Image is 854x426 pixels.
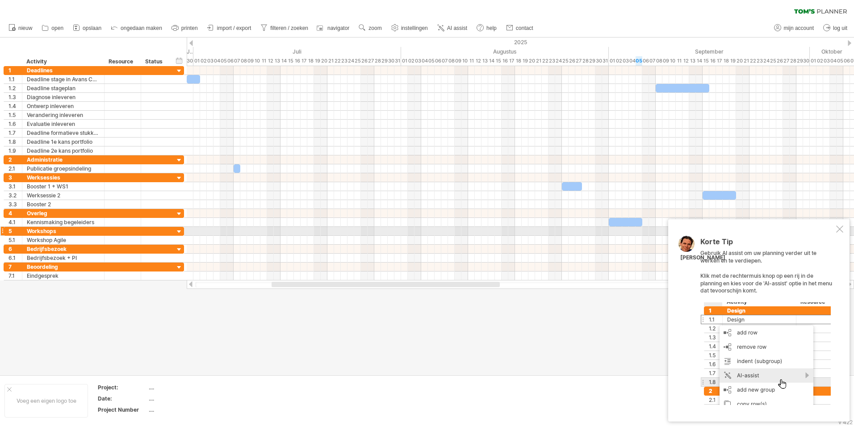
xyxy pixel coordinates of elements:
[736,56,743,66] div: zaterdag, 20 September 2025
[267,56,274,66] div: zaterdag, 12 Juli 2025
[27,227,100,235] div: Workshops
[784,25,814,31] span: mijn account
[27,245,100,253] div: Bedrijfsbezoek
[8,75,22,84] div: 1.1
[381,56,388,66] div: dinsdag, 29 Juli 2025
[696,56,703,66] div: zondag, 14 September 2025
[790,56,796,66] div: zondag, 28 September 2025
[8,254,22,262] div: 6.1
[703,56,709,66] div: maandag, 15 September 2025
[145,57,165,66] div: Status
[234,56,240,66] div: maandag, 7 Juli 2025
[447,25,467,31] span: AI assist
[709,56,716,66] div: dinsdag, 16 September 2025
[8,227,22,235] div: 5
[8,93,22,101] div: 1.3
[270,25,308,31] span: filteren / zoeken
[27,191,100,200] div: Werksessie 2
[522,56,528,66] div: dinsdag, 19 Augustus 2025
[555,56,562,66] div: zondag, 24 Augustus 2025
[39,22,66,34] a: open
[421,56,428,66] div: maandag, 4 Augustus 2025
[280,56,287,66] div: maandag, 14 Juli 2025
[98,384,147,391] div: Project:
[435,22,470,34] a: AI assist
[461,56,468,66] div: zondag, 10 Augustus 2025
[109,22,165,34] a: ongedaan maken
[468,56,475,66] div: maandag, 11 Augustus 2025
[535,56,542,66] div: donderdag, 21 Augustus 2025
[435,56,441,66] div: woensdag, 6 Augustus 2025
[796,56,803,66] div: maandag, 29 September 2025
[783,56,790,66] div: zaterdag, 27 September 2025
[649,56,656,66] div: zondag, 7 September 2025
[582,56,589,66] div: donderdag, 28 Augustus 2025
[6,22,35,34] a: nieuw
[8,218,22,226] div: 4.1
[528,56,535,66] div: woensdag, 20 Augustus 2025
[609,47,810,56] div: September 2025
[609,56,615,66] div: maandag, 1 September 2025
[602,56,609,66] div: zondag, 31 Augustus 2025
[287,56,294,66] div: dinsdag, 15 Juli 2025
[149,406,224,413] div: ....
[8,209,22,217] div: 4
[334,56,341,66] div: dinsdag, 22 Juli 2025
[27,254,100,262] div: Bedrijfsbezoek + PI
[315,22,352,34] a: navigator
[27,271,100,280] div: Eindgesprek
[401,47,609,56] div: Augustus 2025
[475,56,481,66] div: dinsdag, 12 Augustus 2025
[810,56,816,66] div: woensdag, 1 Oktober 2025
[368,56,374,66] div: zondag, 27 Juli 2025
[8,111,22,119] div: 1.5
[474,22,499,34] a: help
[8,138,22,146] div: 1.8
[341,56,347,66] div: woensdag, 23 Juli 2025
[8,271,22,280] div: 7.1
[27,93,100,101] div: Diagnose inleveren
[495,56,502,66] div: vrijdag, 15 Augustus 2025
[254,56,260,66] div: donderdag, 10 Juli 2025
[361,56,368,66] div: zaterdag, 26 Juli 2025
[548,56,555,66] div: zaterdag, 23 Augustus 2025
[27,263,100,271] div: Beoordeling
[504,22,536,34] a: contact
[441,56,448,66] div: donderdag, 7 Augustus 2025
[821,22,850,34] a: log uit
[428,56,435,66] div: dinsdag, 5 Augustus 2025
[27,218,100,226] div: Kennismaking begeleiders
[486,25,497,31] span: help
[27,111,100,119] div: Verandering inleveren
[8,66,22,75] div: 1
[220,56,227,66] div: zaterdag, 5 Juli 2025
[27,200,100,209] div: Booster 2
[18,25,32,31] span: nieuw
[776,56,783,66] div: vrijdag, 26 September 2025
[689,56,696,66] div: zaterdag, 13 September 2025
[27,120,100,128] div: Evaluatie inleveren
[374,56,381,66] div: maandag, 28 Juli 2025
[294,56,301,66] div: woensdag, 16 Juli 2025
[307,56,314,66] div: vrijdag, 18 Juli 2025
[247,56,254,66] div: woensdag, 9 Juli 2025
[8,245,22,253] div: 6
[149,384,224,391] div: ....
[589,56,595,66] div: vrijdag, 29 Augustus 2025
[27,236,100,244] div: Workshop Agile
[408,56,414,66] div: zaterdag, 2 Augustus 2025
[200,56,207,66] div: woensdag, 2 Juli 2025
[837,56,843,66] div: zondag, 5 Oktober 2025
[772,22,816,34] a: mijn account
[27,102,100,110] div: Ontwerp inleveren
[8,164,22,173] div: 2.1
[656,56,662,66] div: maandag, 8 September 2025
[354,56,361,66] div: vrijdag, 25 Juli 2025
[816,56,823,66] div: donderdag, 2 Oktober 2025
[394,56,401,66] div: donderdag, 31 Juli 2025
[8,84,22,92] div: 1.2
[27,164,100,173] div: Publicatie groepsindeling
[481,56,488,66] div: woensdag, 13 Augustus 2025
[700,238,834,405] div: Gebruik AI assist om uw planning verder uit te werken en te verdiepen. Klik met de rechtermuis kn...
[838,419,853,426] div: v 422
